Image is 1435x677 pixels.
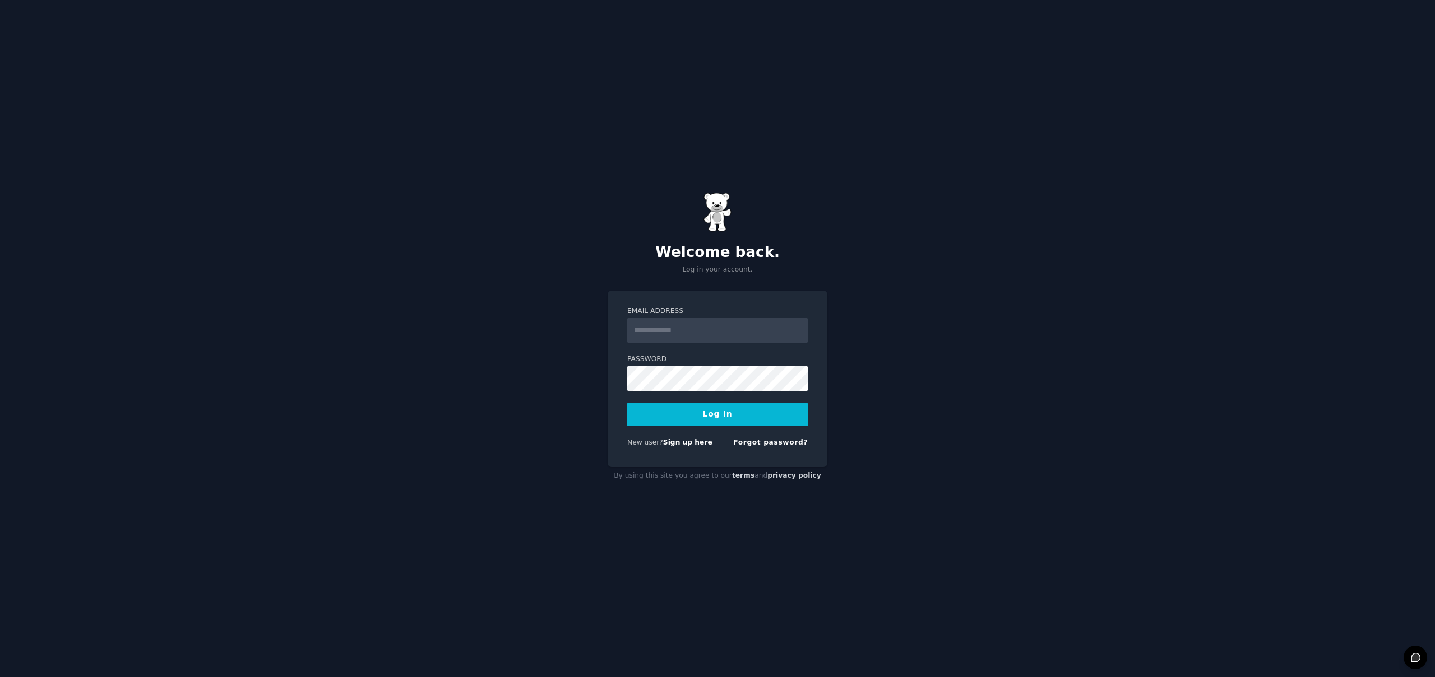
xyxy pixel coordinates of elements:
label: Password [627,354,808,365]
label: Email Address [627,306,808,316]
button: Log In [627,403,808,426]
a: privacy policy [767,471,821,479]
img: Gummy Bear [703,193,732,232]
div: By using this site you agree to our and [608,467,827,485]
a: Forgot password? [733,438,808,446]
span: New user? [627,438,663,446]
p: Log in your account. [608,265,827,275]
a: Sign up here [663,438,712,446]
a: terms [732,471,754,479]
h2: Welcome back. [608,244,827,262]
